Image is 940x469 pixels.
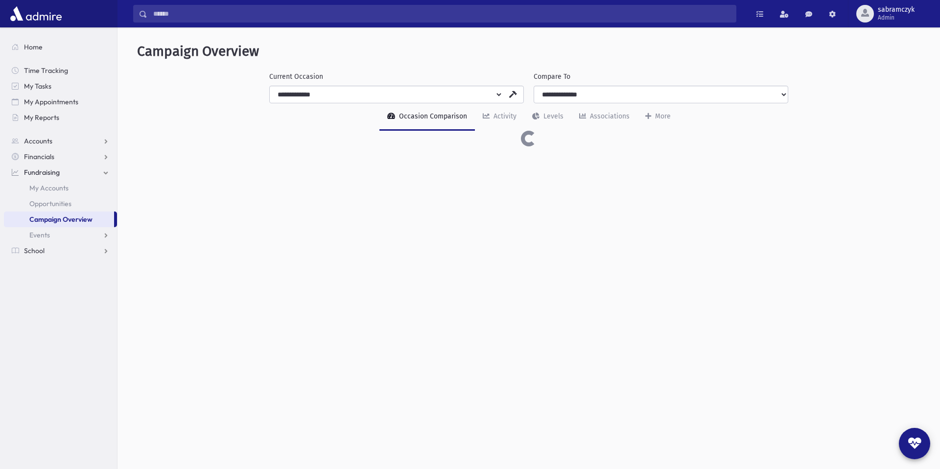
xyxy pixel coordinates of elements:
span: Accounts [24,137,52,145]
span: Admin [878,14,915,22]
span: Opportunities [29,199,71,208]
a: My Appointments [4,94,117,110]
a: My Reports [4,110,117,125]
span: School [24,246,45,255]
a: Opportunities [4,196,117,211]
span: Events [29,231,50,239]
a: My Accounts [4,180,117,196]
span: My Accounts [29,184,69,192]
a: Campaign Overview [4,211,114,227]
a: More [637,103,679,131]
a: Levels [524,103,571,131]
span: sabramczyk [878,6,915,14]
input: Search [147,5,736,23]
a: Associations [571,103,637,131]
span: Campaign Overview [137,43,259,59]
span: Time Tracking [24,66,68,75]
label: Current Occasion [269,71,323,82]
span: Financials [24,152,54,161]
img: AdmirePro [8,4,64,23]
span: My Reports [24,113,59,122]
a: Time Tracking [4,63,117,78]
span: Home [24,43,43,51]
span: Fundraising [24,168,60,177]
div: Levels [541,112,564,120]
div: More [653,112,671,120]
a: Occasion Comparison [379,103,475,131]
span: Campaign Overview [29,215,93,224]
div: Activity [492,112,517,120]
a: Home [4,39,117,55]
div: Associations [588,112,630,120]
a: Activity [475,103,524,131]
span: My Appointments [24,97,78,106]
a: Accounts [4,133,117,149]
a: Events [4,227,117,243]
label: Compare To [534,71,570,82]
div: Occasion Comparison [397,112,467,120]
a: My Tasks [4,78,117,94]
span: My Tasks [24,82,51,91]
a: School [4,243,117,258]
a: Fundraising [4,164,117,180]
a: Financials [4,149,117,164]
